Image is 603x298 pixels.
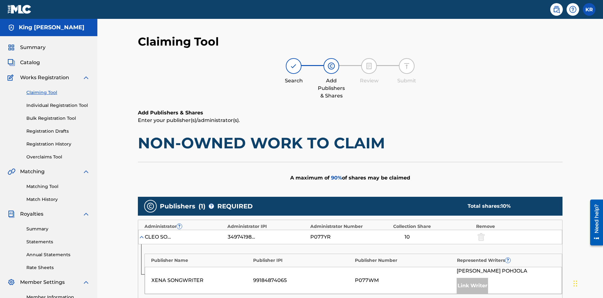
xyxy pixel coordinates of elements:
span: [PERSON_NAME] POHJOLA [457,267,527,275]
div: Publisher Name [151,257,250,264]
a: Public Search [550,3,563,16]
span: 10 % [501,203,511,209]
div: 99184874065 [253,277,352,284]
div: Administrator IPI [227,223,307,230]
img: step indicator icon for Review [365,62,373,70]
span: Works Registration [20,74,69,81]
span: Member Settings [20,279,65,286]
img: step indicator icon for Add Publishers & Shares [328,62,335,70]
div: Collection Share [393,223,473,230]
a: Summary [26,226,90,232]
img: MLC Logo [8,5,32,14]
img: Works Registration [8,74,16,81]
h5: King McTesterson [19,24,84,31]
span: Catalog [20,59,40,66]
span: 90 % [331,175,342,181]
a: Match History [26,196,90,203]
span: ( 1 ) [198,201,205,211]
div: Represented Writers [457,257,556,264]
div: Total shares: [468,202,550,210]
div: XENA SONGWRITER [151,277,250,284]
img: expand [82,168,90,175]
img: help [569,6,577,13]
div: Submit [391,77,422,85]
img: Accounts [8,24,15,31]
img: Royalties [8,210,15,218]
iframe: Resource Center [585,197,603,249]
img: Catalog [8,59,15,66]
a: CatalogCatalog [8,59,40,66]
a: Annual Statements [26,251,90,258]
span: ? [209,204,214,209]
div: Publisher Number [355,257,454,264]
span: ? [505,258,510,263]
span: Summary [20,44,46,51]
img: expand [82,279,90,286]
a: Statements [26,239,90,245]
div: Administrator [144,223,224,230]
h1: NON-OWNED WORK TO CLAIM [138,134,562,152]
span: Publishers [160,201,195,211]
img: publishers [147,202,154,210]
a: Registration History [26,141,90,147]
a: Registration Drafts [26,128,90,135]
p: Enter your publisher(s)/administrator(s). [138,117,562,124]
div: Help [567,3,579,16]
a: Bulk Registration Tool [26,115,90,122]
img: search [553,6,560,13]
h2: Claiming Tool [138,35,219,49]
img: Matching [8,168,15,175]
div: Administrator Number [310,223,390,230]
div: Remove [476,223,556,230]
img: expand-cell-toggle [139,234,145,240]
img: Summary [8,44,15,51]
div: Add Publishers & Shares [316,77,347,100]
span: Royalties [20,210,43,218]
iframe: Chat Widget [572,268,603,298]
div: User Menu [583,3,595,16]
div: Search [278,77,309,85]
img: expand [82,74,90,81]
img: Member Settings [8,279,15,286]
a: Claiming Tool [26,89,90,96]
img: step indicator icon for Search [290,62,297,70]
span: ? [177,224,182,229]
a: Rate Sheets [26,264,90,271]
span: Matching [20,168,45,175]
img: step indicator icon for Submit [403,62,410,70]
span: REQUIRED [217,201,253,211]
div: Drag [573,274,577,293]
a: Individual Registration Tool [26,102,90,109]
a: Matching Tool [26,183,90,190]
div: Review [353,77,385,85]
div: P077WM [355,277,454,284]
div: Publisher IPI [253,257,352,264]
a: SummarySummary [8,44,46,51]
a: Overclaims Tool [26,154,90,160]
img: expand [82,210,90,218]
h6: Add Publishers & Shares [138,109,562,117]
div: A maximum of of shares may be claimed [138,162,562,194]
